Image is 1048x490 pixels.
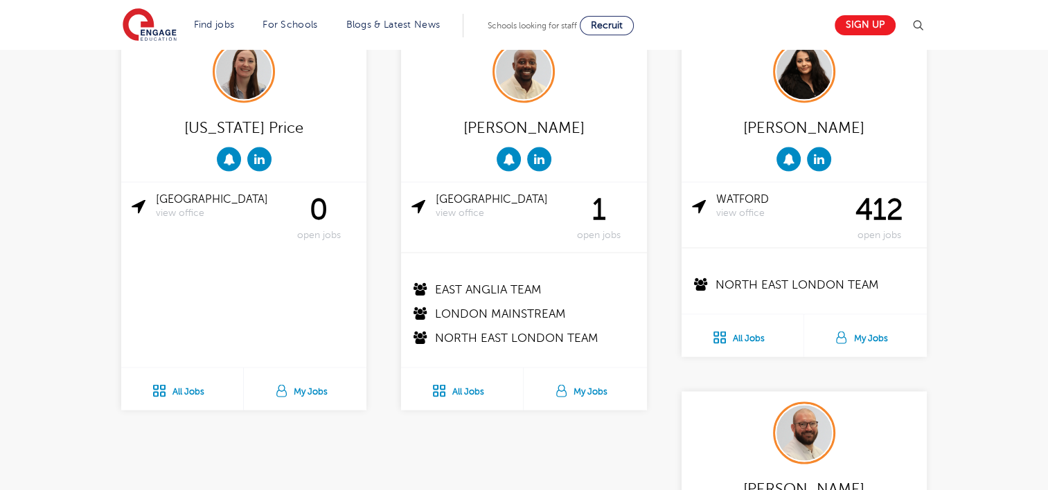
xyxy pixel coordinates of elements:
a: [GEOGRAPHIC_DATA]view office [436,193,561,219]
span: open jobs [562,230,637,242]
div: [PERSON_NAME] [411,114,636,140]
div: 412 [842,193,916,241]
a: [GEOGRAPHIC_DATA]view office [156,193,281,219]
span: Schools looking for staff [488,21,577,30]
a: Recruit [580,16,634,35]
a: My Jobs [244,368,366,410]
div: [US_STATE] Price [132,114,356,140]
a: Sign up [835,15,896,35]
p: East Anglia Team [411,281,638,298]
a: My Jobs [804,315,927,357]
span: view office [716,208,842,219]
p: North East London Team [692,276,918,293]
span: view office [436,208,561,219]
a: My Jobs [524,368,646,410]
a: Watfordview office [716,193,842,219]
a: Find jobs [194,19,235,30]
div: [PERSON_NAME] [692,114,916,140]
span: open jobs [842,230,916,242]
p: London Mainstream [411,305,638,323]
a: All Jobs [682,315,803,357]
span: open jobs [281,230,356,242]
div: 0 [281,193,356,241]
div: 1 [562,193,637,241]
span: Recruit [591,20,623,30]
a: All Jobs [121,368,243,410]
a: All Jobs [401,368,523,410]
a: For Schools [263,19,317,30]
img: Engage Education [123,8,177,43]
span: view office [156,208,281,219]
a: Blogs & Latest News [346,19,441,30]
p: North East London Team [411,329,638,347]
